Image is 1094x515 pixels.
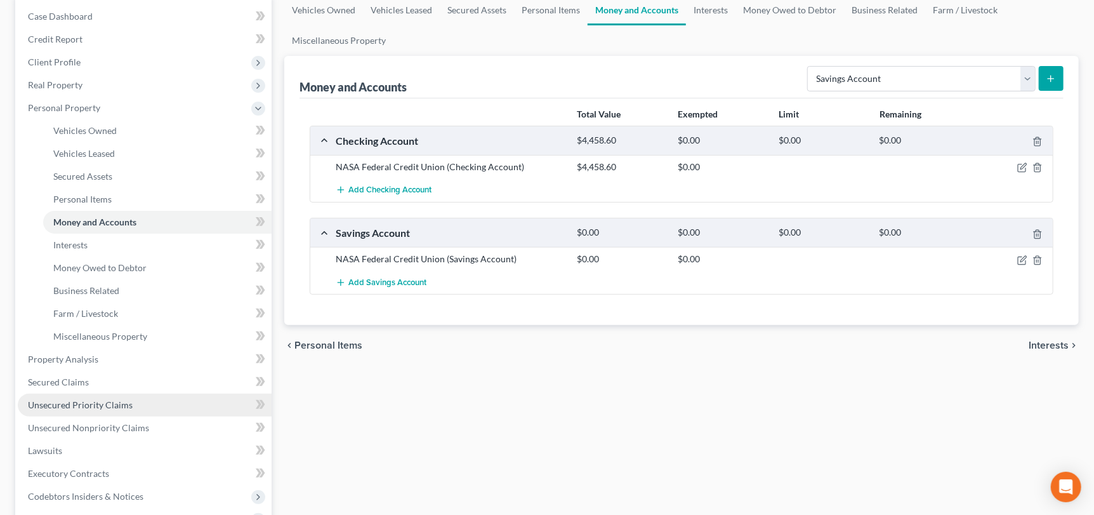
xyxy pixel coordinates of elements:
a: Case Dashboard [18,5,272,28]
div: $0.00 [873,135,973,147]
a: Vehicles Leased [43,142,272,165]
a: Executory Contracts [18,462,272,485]
span: Unsecured Priority Claims [28,399,133,410]
span: Vehicles Owned [53,125,117,136]
span: Client Profile [28,57,81,67]
span: Property Analysis [28,354,98,365]
a: Business Related [43,279,272,302]
span: Miscellaneous Property [53,331,147,342]
span: Secured Assets [53,171,112,182]
span: Lawsuits [28,445,62,456]
button: chevron_left Personal Items [284,340,362,351]
div: $0.00 [671,253,772,265]
span: Add Checking Account [348,185,432,196]
div: $0.00 [772,227,873,239]
div: $0.00 [772,135,873,147]
div: Open Intercom Messenger [1051,472,1081,502]
span: Farm / Livestock [53,308,118,319]
span: Case Dashboard [28,11,93,22]
a: Farm / Livestock [43,302,272,325]
div: NASA Federal Credit Union (Savings Account) [329,253,571,265]
span: Executory Contracts [28,468,109,479]
a: Property Analysis [18,348,272,371]
span: Unsecured Nonpriority Claims [28,422,149,433]
span: Add Savings Account [348,278,426,288]
a: Miscellaneous Property [284,25,393,56]
span: Interests [53,239,88,250]
div: $0.00 [571,253,672,265]
button: Interests chevron_right [1029,340,1079,351]
a: Interests [43,234,272,257]
a: Secured Assets [43,165,272,188]
a: Miscellaneous Property [43,325,272,348]
span: Codebtors Insiders & Notices [28,491,143,502]
div: $0.00 [873,227,973,239]
span: Credit Report [28,34,82,44]
i: chevron_right [1069,340,1079,351]
div: $0.00 [671,227,772,239]
div: $0.00 [671,161,772,173]
strong: Remaining [880,109,921,119]
a: Secured Claims [18,371,272,394]
a: Lawsuits [18,439,272,462]
a: Credit Report [18,28,272,51]
strong: Total Value [577,109,621,119]
button: Add Checking Account [336,178,432,202]
span: Personal Property [28,102,100,113]
a: Money Owed to Debtor [43,257,272,279]
a: Unsecured Priority Claims [18,394,272,417]
div: Savings Account [329,226,571,239]
a: Unsecured Nonpriority Claims [18,417,272,439]
span: Money and Accounts [53,217,136,227]
span: Money Owed to Debtor [53,262,147,273]
div: Checking Account [329,134,571,147]
div: NASA Federal Credit Union (Checking Account) [329,161,571,173]
div: $0.00 [671,135,772,147]
span: Real Property [28,79,82,90]
i: chevron_left [284,340,294,351]
span: Personal Items [53,194,112,204]
a: Personal Items [43,188,272,211]
div: $4,458.60 [571,135,672,147]
span: Secured Claims [28,377,89,387]
div: Money and Accounts [300,79,407,95]
a: Vehicles Owned [43,119,272,142]
a: Money and Accounts [43,211,272,234]
button: Add Savings Account [336,271,426,294]
strong: Limit [779,109,799,119]
div: $4,458.60 [571,161,672,173]
span: Business Related [53,285,119,296]
span: Interests [1029,340,1069,351]
div: $0.00 [571,227,672,239]
span: Personal Items [294,340,362,351]
strong: Exempted [678,109,718,119]
span: Vehicles Leased [53,148,115,159]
